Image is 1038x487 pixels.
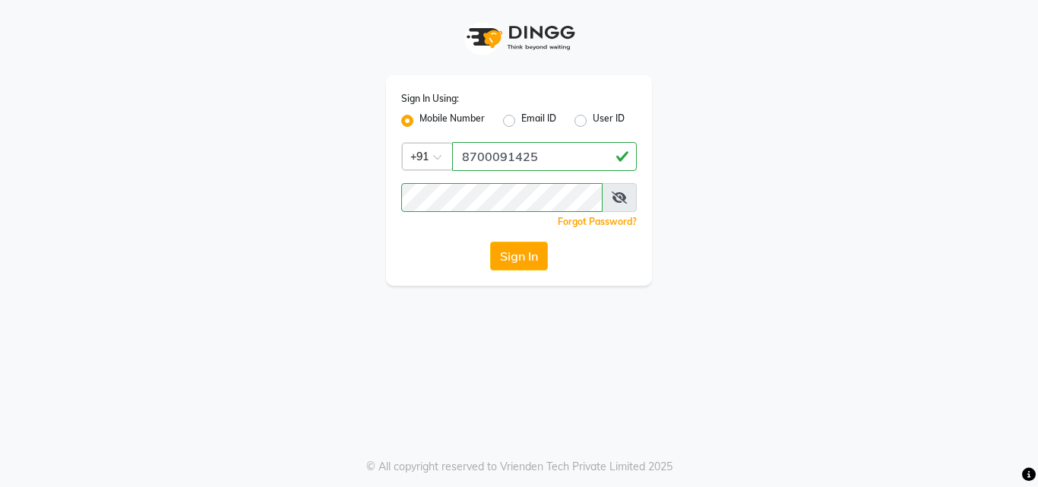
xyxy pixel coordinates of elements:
[401,183,603,212] input: Username
[521,112,556,130] label: Email ID
[490,242,548,270] button: Sign In
[458,15,580,60] img: logo1.svg
[452,142,637,171] input: Username
[401,92,459,106] label: Sign In Using:
[419,112,485,130] label: Mobile Number
[558,216,637,227] a: Forgot Password?
[593,112,625,130] label: User ID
